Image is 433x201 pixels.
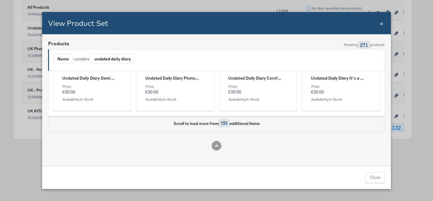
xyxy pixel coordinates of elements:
span: × [380,19,383,27]
div: 271 [358,41,370,48]
span: View Product Set [48,19,108,28]
div: Availability : [145,97,205,102]
span: in stock [80,97,93,102]
span: Undated Daily Diary Photo Reel - Blue [145,75,199,81]
div: Products Preview [42,12,391,189]
div: Close [380,19,383,28]
div: Price: [228,84,288,89]
div: Name [54,54,72,63]
span: Undated Daily Diary It's a Mood - Red [311,75,365,81]
p: £30.00 [62,84,122,95]
div: Availability : [228,97,288,102]
div: undated daily diary [91,54,134,63]
div: Showing [343,43,358,47]
span: in stock [163,97,176,102]
div: Availability : [311,97,371,102]
button: Close [366,172,385,183]
div: Scroll to load more from additional items [174,120,260,127]
div: Price: [311,84,371,89]
div: contains [73,56,91,62]
div: Price: [62,84,122,89]
div: Availability : [62,97,122,102]
span: in stock [329,97,342,102]
div: Price: [145,84,205,89]
span: Undated Daily Diary Cornflower - White [228,75,282,81]
p: £30.00 [145,84,205,95]
span: Undated Daily Diary Demi - Blue [62,75,116,81]
span: in stock [246,97,259,102]
div: Products [48,40,69,47]
p: £30.00 [228,84,288,95]
div: 151 [219,120,229,127]
div: products [370,43,385,47]
p: £30.00 [311,84,371,95]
